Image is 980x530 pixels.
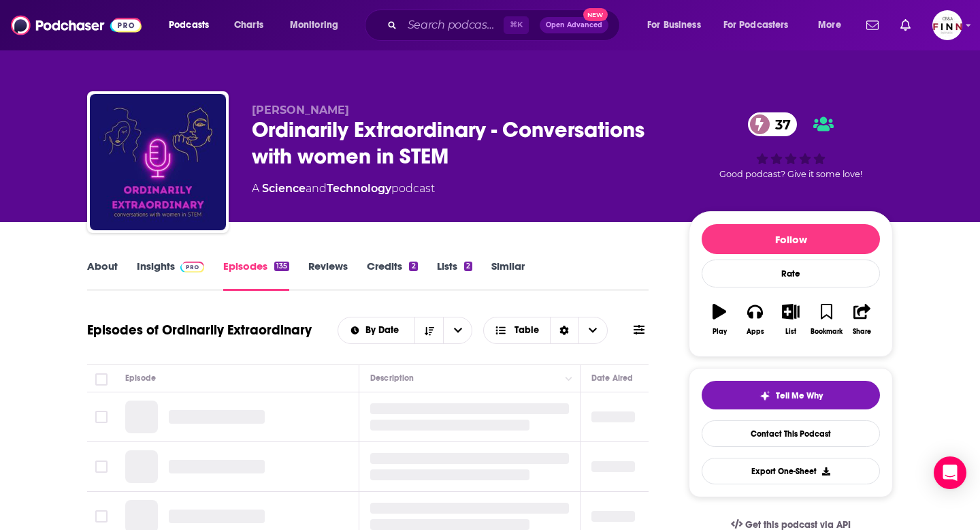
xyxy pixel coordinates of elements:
span: Good podcast? Give it some love! [719,169,862,179]
button: Sort Direction [414,317,443,343]
div: List [785,328,796,336]
button: Export One-Sheet [702,458,880,484]
a: Show notifications dropdown [895,14,916,37]
span: and [306,182,327,195]
div: Play [713,328,727,336]
img: Ordinarily Extraordinary - Conversations with women in STEM [90,94,226,230]
a: Show notifications dropdown [861,14,884,37]
button: open menu [280,14,356,36]
div: Bookmark [811,328,843,336]
span: By Date [365,326,404,335]
button: Follow [702,224,880,254]
a: InsightsPodchaser Pro [137,260,204,291]
button: Open AdvancedNew [540,17,608,33]
span: Charts [234,16,263,35]
input: Search podcasts, credits, & more... [402,14,504,36]
a: Credits2 [367,260,417,291]
img: Podchaser Pro [180,262,204,272]
div: Apps [747,328,764,336]
a: Similar [491,260,525,291]
span: Toggle select row [95,461,108,473]
button: Play [702,295,737,344]
button: open menu [808,14,858,36]
div: 37Good podcast? Give it some love! [689,104,893,188]
span: Table [514,326,539,335]
h1: Episodes of Ordinarily Extraordinary [87,322,312,339]
a: Science [262,182,306,195]
div: Date Aired [591,370,633,386]
span: 37 [762,112,798,136]
button: open menu [159,14,227,36]
a: Lists2 [437,260,472,291]
a: About [87,260,118,291]
a: Episodes135 [223,260,289,291]
div: 2 [464,262,472,271]
button: open menu [638,14,718,36]
a: Reviews [308,260,348,291]
button: Column Actions [561,371,577,387]
button: Bookmark [808,295,844,344]
span: Toggle select row [95,411,108,423]
button: tell me why sparkleTell Me Why [702,381,880,409]
a: Charts [225,14,272,36]
span: Logged in as FINNMadison [932,10,962,40]
span: Podcasts [169,16,209,35]
span: Monitoring [290,16,338,35]
span: More [818,16,841,35]
div: Search podcasts, credits, & more... [378,10,633,41]
div: 2 [409,262,417,271]
img: tell me why sparkle [759,390,770,401]
img: User Profile [932,10,962,40]
a: Technology [327,182,391,195]
div: Episode [125,370,156,386]
a: Contact This Podcast [702,420,880,447]
img: Podchaser - Follow, Share and Rate Podcasts [11,12,142,38]
button: Choose View [483,317,608,344]
button: Share [845,295,880,344]
button: open menu [715,14,808,36]
a: 37 [748,112,798,136]
div: A podcast [252,181,435,197]
span: ⌘ K [504,16,529,34]
h2: Choose List sort [338,317,473,344]
span: For Podcasters [723,16,789,35]
button: List [773,295,808,344]
span: [PERSON_NAME] [252,104,349,116]
button: open menu [443,317,472,343]
div: Description [370,370,414,386]
button: Show profile menu [932,10,962,40]
span: New [583,8,608,21]
div: Share [853,328,871,336]
button: open menu [338,326,415,335]
div: Rate [702,260,880,287]
div: Open Intercom Messenger [934,456,966,489]
span: For Business [647,16,701,35]
span: Toggle select row [95,510,108,523]
span: Open Advanced [546,22,602,29]
button: Apps [737,295,772,344]
span: Tell Me Why [776,390,823,401]
div: 135 [274,262,289,271]
div: Sort Direction [550,317,578,343]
